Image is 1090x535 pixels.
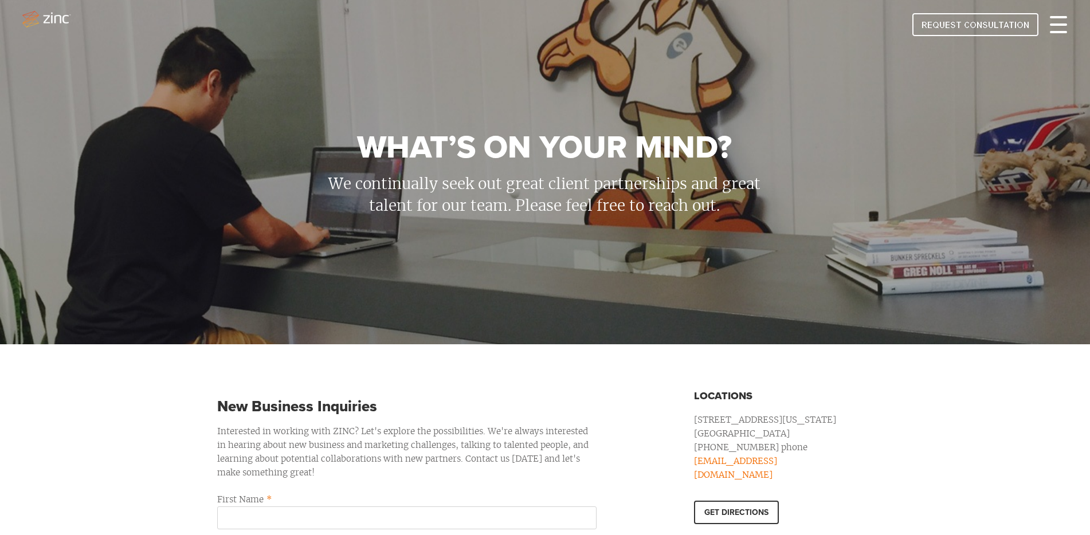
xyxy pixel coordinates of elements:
span: First Name [217,494,264,505]
p: Interested in working with ZINC? Let's explore the possibilities. We're always interested in hear... [217,424,597,479]
h3: Locations [694,390,853,402]
a: Get directions [694,501,779,524]
p: [STREET_ADDRESS][US_STATE] [694,413,853,427]
h1: New Business Inquiries [217,398,597,415]
img: REQUEST CONSULTATION [912,13,1038,36]
h1: What’s on your mind? [321,132,768,164]
iframe: Drift Widget Chat Controller [1033,478,1076,521]
p: [GEOGRAPHIC_DATA] [694,427,853,440]
iframe: Drift Widget Chat Window [854,359,1083,485]
a: [EMAIL_ADDRESS][DOMAIN_NAME] [694,455,777,480]
p: We continually seek out great client partnerships and great talent for our team. Please feel free... [321,173,768,217]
